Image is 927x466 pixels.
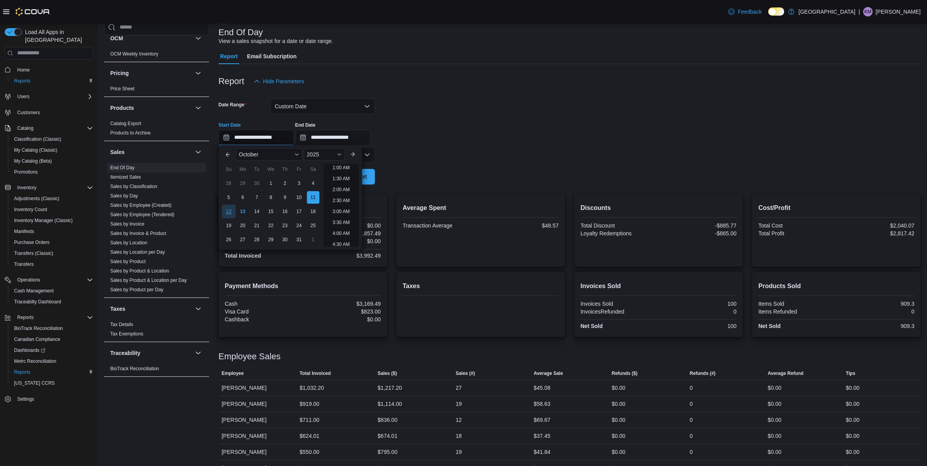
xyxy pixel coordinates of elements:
[14,124,93,133] span: Catalog
[838,230,914,237] div: $2,817.42
[219,37,333,45] div: View a sales snapshot for a date or date range.
[247,48,297,64] span: Email Subscription
[17,93,29,100] span: Users
[14,394,37,404] a: Settings
[14,65,33,75] a: Home
[17,277,40,283] span: Operations
[8,134,96,145] button: Classification (Classic)
[279,233,291,246] div: day-30
[8,296,96,307] button: Traceabilty Dashboard
[110,287,163,293] span: Sales by Product per Day
[581,308,657,315] div: InvoicesRefunded
[11,260,37,269] a: Transfers
[293,233,305,246] div: day-31
[279,205,291,218] div: day-16
[2,274,96,285] button: Operations
[11,286,93,296] span: Cash Management
[8,334,96,345] button: Canadian Compliance
[838,308,914,315] div: 0
[110,86,134,91] a: Price Sheet
[329,218,353,227] li: 3:30 AM
[2,182,96,193] button: Inventory
[11,156,93,166] span: My Catalog (Beta)
[225,301,301,307] div: Cash
[14,347,45,353] span: Dashboards
[194,147,203,157] button: Sales
[11,216,76,225] a: Inventory Manager (Classic)
[110,259,146,264] a: Sales by Product
[237,233,249,246] div: day-27
[307,191,319,204] div: day-11
[307,177,319,190] div: day-4
[838,222,914,229] div: $2,040.07
[2,393,96,405] button: Settings
[110,174,141,180] a: Itemized Sales
[110,165,134,170] a: End Of Day
[758,203,914,213] h2: Cost/Profit
[11,260,93,269] span: Transfers
[11,297,64,306] a: Traceabilty Dashboard
[225,281,381,291] h2: Payment Methods
[110,130,151,136] span: Products to Archive
[110,230,166,237] span: Sales by Invoice & Product
[838,323,914,329] div: 909.3
[863,7,873,16] div: Kris Miller
[8,285,96,296] button: Cash Management
[11,335,63,344] a: Canadian Compliance
[8,145,96,156] button: My Catalog (Classic)
[110,34,192,42] button: OCM
[307,151,319,158] span: 2025
[110,202,172,208] span: Sales by Employee (Created)
[251,73,307,89] button: Hide Parameters
[11,324,93,333] span: BioTrack Reconciliation
[239,151,258,158] span: October
[11,357,59,366] a: Metrc Reconciliation
[110,268,169,274] a: Sales by Product & Location
[110,287,163,292] a: Sales by Product per Day
[323,164,359,247] ul: Time
[104,163,209,298] div: Sales
[110,193,138,199] a: Sales by Day
[293,163,305,176] div: Fr
[11,378,93,388] span: Washington CCRS
[329,174,353,183] li: 1:30 AM
[110,34,123,42] h3: OCM
[270,99,375,114] button: Custom Date
[11,238,53,247] a: Purchase Orders
[194,304,203,314] button: Taxes
[11,335,93,344] span: Canadian Compliance
[110,221,144,227] span: Sales by Invoice
[194,68,203,78] button: Pricing
[110,203,172,208] a: Sales by Employee (Created)
[110,183,157,190] span: Sales by Classification
[251,233,263,246] div: day-28
[329,207,353,216] li: 3:00 AM
[329,229,353,238] li: 4:00 AM
[194,34,203,43] button: OCM
[110,278,187,283] a: Sales by Product & Location per Day
[838,301,914,307] div: 909.3
[110,104,134,112] h3: Products
[11,346,93,355] span: Dashboards
[11,367,34,377] a: Reports
[758,301,835,307] div: Items Sold
[304,308,381,315] div: $823.00
[222,219,235,232] div: day-19
[263,77,304,85] span: Hide Parameters
[16,8,50,16] img: Cova
[17,125,33,131] span: Catalog
[110,322,133,327] a: Tax Details
[660,230,737,237] div: -$865.00
[14,78,30,84] span: Reports
[110,249,165,255] a: Sales by Location per Day
[14,369,30,375] span: Reports
[222,176,320,247] div: October, 2025
[14,206,47,213] span: Inventory Count
[17,109,40,116] span: Customers
[11,324,66,333] a: BioTrack Reconciliation
[11,194,63,203] a: Adjustments (Classic)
